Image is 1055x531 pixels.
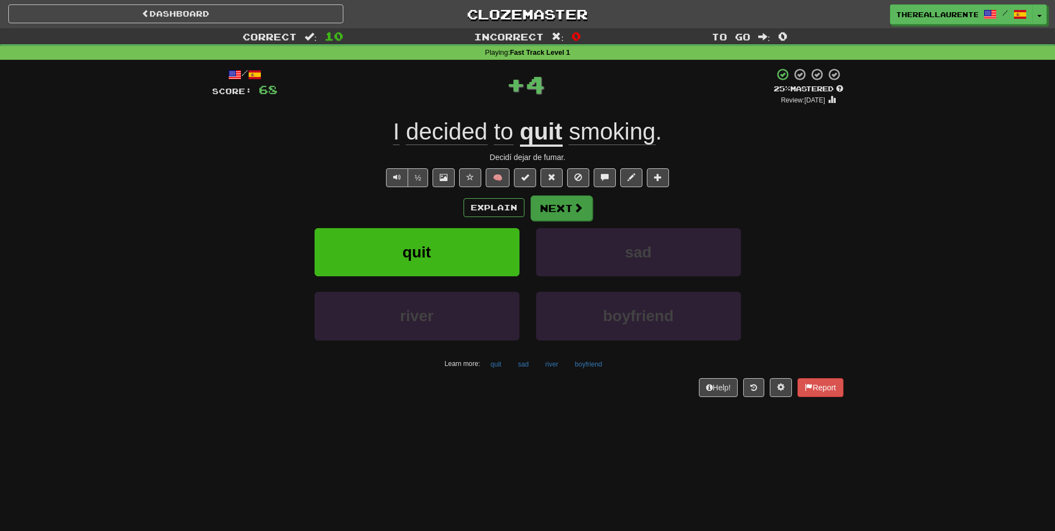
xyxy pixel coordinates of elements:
div: Mastered [774,84,843,94]
button: Help! [699,378,738,397]
span: sad [625,244,651,261]
a: Clozemaster [360,4,695,24]
small: Learn more: [445,360,480,368]
button: boyfriend [536,292,741,340]
button: Play sentence audio (ctl+space) [386,168,408,187]
span: . [563,118,662,145]
span: : [552,32,564,42]
button: ½ [408,168,429,187]
span: to [494,118,513,145]
span: 68 [259,83,277,96]
button: sad [536,228,741,276]
span: / [1002,9,1008,17]
div: Decidí dejar de fumar. [212,152,843,163]
span: decided [406,118,487,145]
div: / [212,68,277,81]
span: 0 [778,29,788,43]
a: thereallaurente / [890,4,1033,24]
button: Next [531,195,593,221]
span: 0 [572,29,581,43]
span: Incorrect [474,31,544,42]
span: quit [403,244,431,261]
button: quit [485,356,507,373]
div: Text-to-speech controls [384,168,429,187]
button: river [315,292,519,340]
small: Review: [DATE] [781,96,825,104]
a: Dashboard [8,4,343,23]
span: To go [712,31,750,42]
span: Score: [212,86,252,96]
button: boyfriend [569,356,608,373]
button: Reset to 0% Mastered (alt+r) [541,168,563,187]
button: river [539,356,564,373]
span: 4 [526,70,545,98]
button: Report [797,378,843,397]
button: Show image (alt+x) [433,168,455,187]
span: boyfriend [603,307,674,324]
span: : [305,32,317,42]
button: sad [512,356,534,373]
span: 25 % [774,84,790,93]
button: Ignore sentence (alt+i) [567,168,589,187]
button: Edit sentence (alt+d) [620,168,642,187]
button: Set this sentence to 100% Mastered (alt+m) [514,168,536,187]
span: I [393,118,400,145]
span: thereallaurente [896,9,978,19]
button: Round history (alt+y) [743,378,764,397]
span: : [758,32,770,42]
u: quit [520,118,563,147]
span: smoking [569,118,655,145]
button: Add to collection (alt+a) [647,168,669,187]
button: Explain [464,198,524,217]
span: 10 [325,29,343,43]
span: river [400,307,434,324]
span: Correct [243,31,297,42]
span: + [506,68,526,101]
button: 🧠 [486,168,510,187]
button: quit [315,228,519,276]
button: Favorite sentence (alt+f) [459,168,481,187]
button: Discuss sentence (alt+u) [594,168,616,187]
strong: Fast Track Level 1 [510,49,570,56]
